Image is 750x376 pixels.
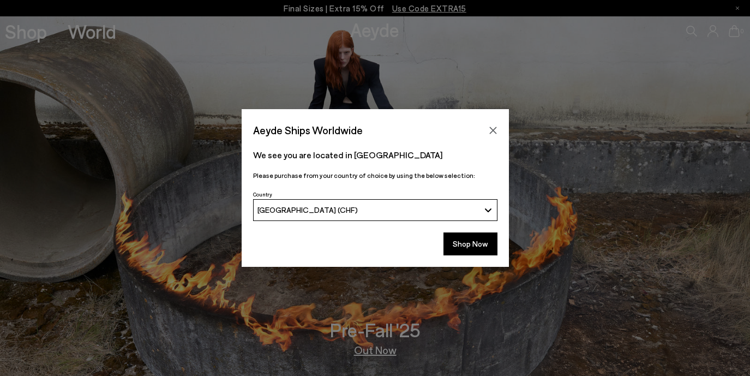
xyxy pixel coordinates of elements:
span: Aeyde Ships Worldwide [253,121,363,140]
p: We see you are located in [GEOGRAPHIC_DATA] [253,148,497,162]
p: Please purchase from your country of choice by using the below selection: [253,170,497,181]
span: [GEOGRAPHIC_DATA] (CHF) [257,205,358,214]
button: Shop Now [443,232,497,255]
button: Close [485,122,501,139]
span: Country [253,191,272,198]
